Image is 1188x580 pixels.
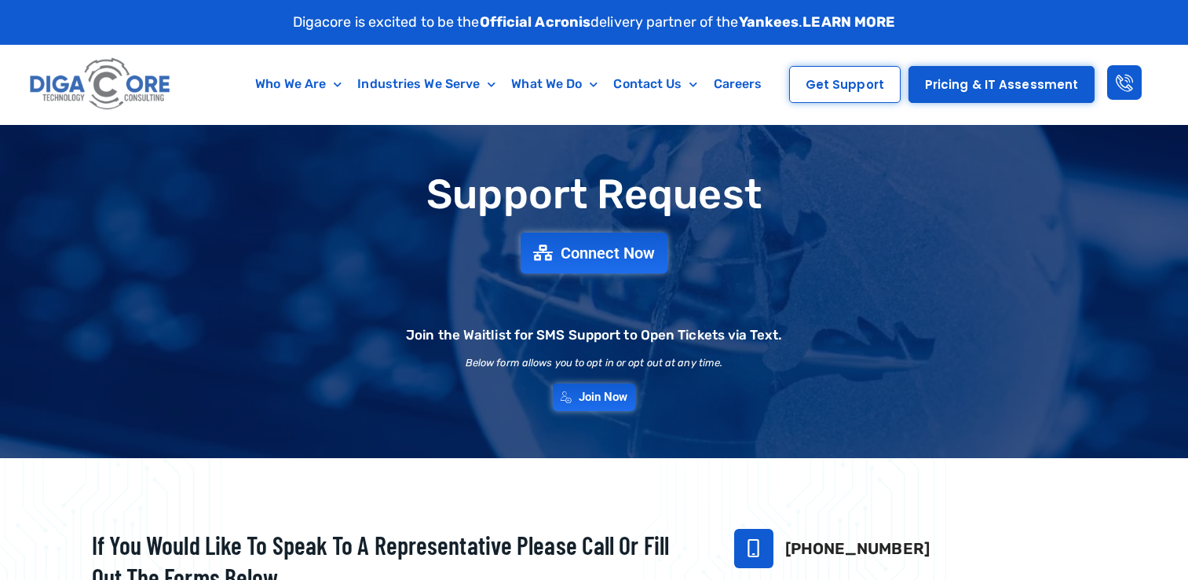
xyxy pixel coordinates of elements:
span: Get Support [806,79,884,90]
span: Join Now [579,391,628,403]
span: Connect Now [561,245,655,261]
a: LEARN MORE [802,13,895,31]
a: Contact Us [605,66,705,102]
a: Connect Now [521,233,667,273]
a: Careers [706,66,770,102]
strong: Official Acronis [480,13,591,31]
h1: Support Request [53,172,1136,217]
a: Who We Are [247,66,349,102]
h2: Below form allows you to opt in or opt out at any time. [466,358,723,368]
a: Pricing & IT Assessment [908,66,1095,103]
h2: Join the Waitlist for SMS Support to Open Tickets via Text. [406,329,782,342]
strong: Yankees [739,13,799,31]
a: Get Support [789,66,901,103]
nav: Menu [239,66,779,102]
a: What We Do [503,66,605,102]
a: 732-646-5725 [734,529,773,568]
img: Digacore logo 1 [26,53,176,116]
a: [PHONE_NUMBER] [785,539,930,558]
p: Digacore is excited to be the delivery partner of the . [293,12,896,33]
a: Join Now [553,384,636,411]
span: Pricing & IT Assessment [925,79,1078,90]
a: Industries We Serve [349,66,503,102]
